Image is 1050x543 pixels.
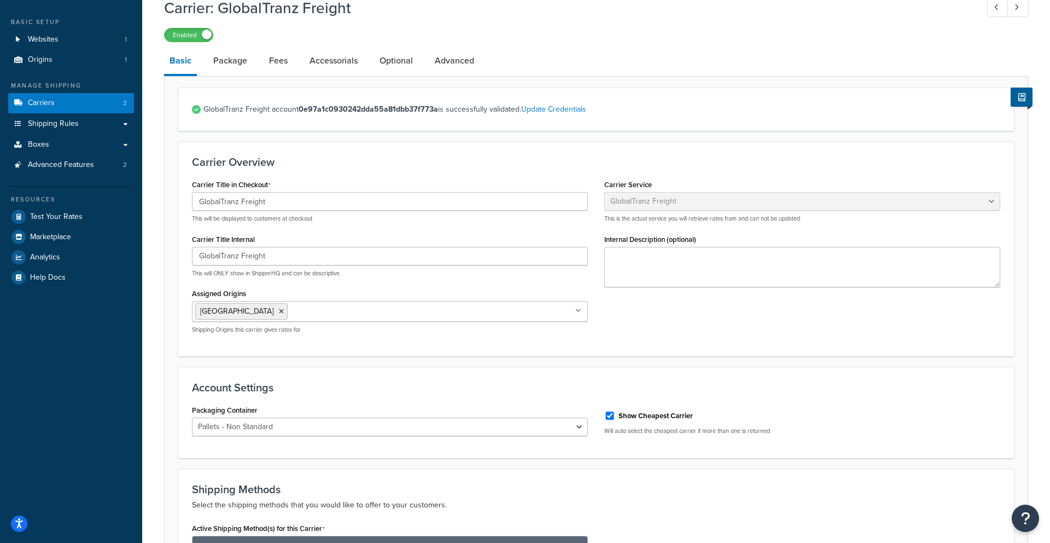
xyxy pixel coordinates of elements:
label: Internal Description (optional) [604,235,696,244]
a: Marketplace [8,227,134,247]
a: Update Credentials [521,103,586,115]
p: This will ONLY show in ShipperHQ and can be descriptive [192,269,588,278]
label: Assigned Origins [192,290,246,298]
div: Manage Shipping [8,81,134,90]
label: Carrier Title in Checkout [192,181,271,189]
span: Help Docs [30,273,66,282]
label: Carrier Service [604,181,652,189]
span: Test Your Rates [30,212,83,222]
a: Analytics [8,247,134,267]
a: Carriers2 [8,93,134,113]
h3: Account Settings [192,382,1000,394]
li: Origins [8,50,134,70]
a: Websites1 [8,30,134,50]
span: 2 [123,99,127,108]
span: 2 [123,160,127,170]
h3: Carrier Overview [192,156,1000,168]
p: Select the shipping methods that you would like to offer to your customers. [192,499,1000,512]
a: Package [208,48,253,74]
a: Optional [374,48,418,74]
label: Carrier Title Internal [192,235,255,244]
div: Basic Setup [8,18,134,27]
button: Open Resource Center [1012,505,1039,532]
p: Shipping Origins this carrier gives rates for [192,326,588,334]
span: Websites [28,35,59,44]
span: 1 [125,55,127,65]
a: Boxes [8,135,134,155]
strong: 0e97a1c0930242dda55a81dbb37f773a [299,103,438,115]
span: Origins [28,55,52,65]
li: Carriers [8,93,134,113]
a: Test Your Rates [8,207,134,227]
span: Boxes [28,140,49,149]
button: Show Help Docs [1011,88,1032,107]
a: Basic [164,48,197,76]
span: GlobalTranz Freight account is successfully validated. [203,102,1000,117]
span: [GEOGRAPHIC_DATA] [200,305,273,317]
a: Accessorials [304,48,363,74]
span: Advanced Features [28,160,94,170]
span: Marketplace [30,233,71,242]
p: This will be displayed to customers at checkout [192,215,588,223]
span: Analytics [30,253,60,262]
li: Websites [8,30,134,50]
a: Fees [264,48,293,74]
p: Will auto select the cheapest carrier if more than one is returned [604,427,1000,435]
p: This is the actual service you will retrieve rates from and can not be updated [604,215,1000,223]
span: Shipping Rules [28,119,79,129]
a: Shipping Rules [8,114,134,134]
label: Enabled [165,28,213,42]
li: Advanced Features [8,155,134,175]
a: Help Docs [8,268,134,287]
span: 1 [125,35,127,44]
a: Origins1 [8,50,134,70]
label: Active Shipping Method(s) for this Carrier [192,524,325,533]
span: Carriers [28,99,55,108]
a: Advanced [429,48,480,74]
h3: Shipping Methods [192,483,1000,495]
a: Advanced Features2 [8,155,134,175]
label: Show Cheapest Carrier [619,411,693,421]
label: Packaging Container [192,406,258,414]
div: Resources [8,195,134,204]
